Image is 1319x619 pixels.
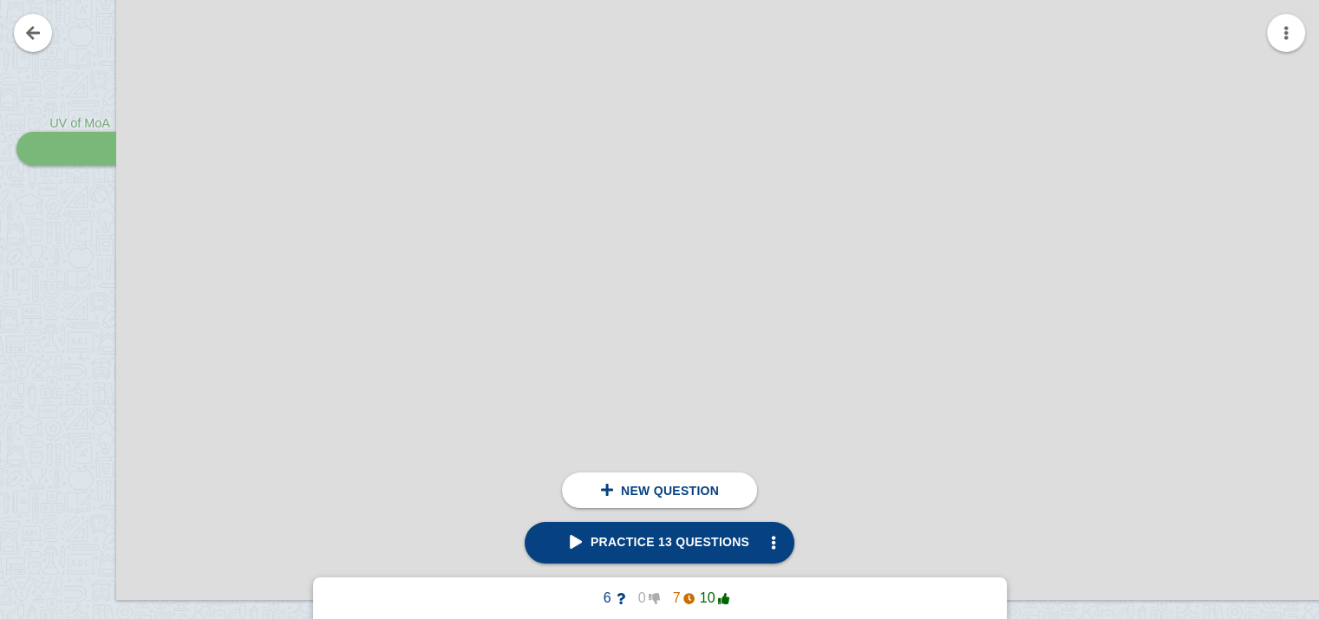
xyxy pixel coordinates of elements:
[14,14,52,52] a: Go back to your notes
[660,590,695,606] span: 7
[591,590,625,606] span: 6
[621,484,719,498] span: New question
[695,590,729,606] span: 10
[577,584,743,612] button: 60710
[570,535,749,549] span: Practice 13 questions
[625,590,660,606] span: 0
[525,522,794,564] a: Practice 13 questions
